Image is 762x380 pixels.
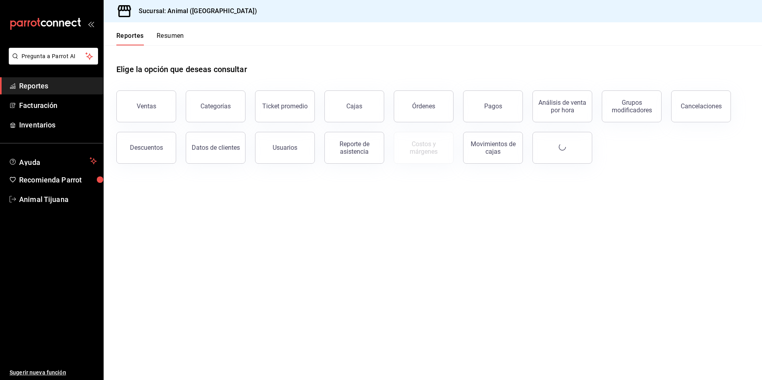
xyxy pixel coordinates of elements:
[192,144,240,151] div: Datos de clientes
[607,99,656,114] div: Grupos modificadores
[186,90,245,122] button: Categorías
[116,32,144,45] button: Reportes
[399,140,448,155] div: Costos y márgenes
[19,80,97,91] span: Reportes
[19,174,97,185] span: Recomienda Parrot
[394,90,454,122] button: Órdenes
[130,144,163,151] div: Descuentos
[19,100,97,111] span: Facturación
[255,132,315,164] button: Usuarios
[19,156,86,166] span: Ayuda
[671,90,731,122] button: Cancelaciones
[9,48,98,65] button: Pregunta a Parrot AI
[22,52,86,61] span: Pregunta a Parrot AI
[19,194,97,205] span: Animal Tijuana
[463,90,523,122] button: Pagos
[157,32,184,45] button: Resumen
[6,58,98,66] a: Pregunta a Parrot AI
[468,140,518,155] div: Movimientos de cajas
[330,140,379,155] div: Reporte de asistencia
[10,368,97,377] span: Sugerir nueva función
[19,119,97,130] span: Inventarios
[324,90,384,122] a: Cajas
[346,102,363,111] div: Cajas
[186,132,245,164] button: Datos de clientes
[602,90,662,122] button: Grupos modificadores
[132,6,257,16] h3: Sucursal: Animal ([GEOGRAPHIC_DATA])
[681,102,722,110] div: Cancelaciones
[137,102,156,110] div: Ventas
[116,90,176,122] button: Ventas
[463,132,523,164] button: Movimientos de cajas
[394,132,454,164] button: Contrata inventarios para ver este reporte
[412,102,435,110] div: Órdenes
[200,102,231,110] div: Categorías
[538,99,587,114] div: Análisis de venta por hora
[88,21,94,27] button: open_drawer_menu
[262,102,308,110] div: Ticket promedio
[324,132,384,164] button: Reporte de asistencia
[484,102,502,110] div: Pagos
[255,90,315,122] button: Ticket promedio
[116,132,176,164] button: Descuentos
[116,32,184,45] div: navigation tabs
[116,63,247,75] h1: Elige la opción que deseas consultar
[273,144,297,151] div: Usuarios
[532,90,592,122] button: Análisis de venta por hora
